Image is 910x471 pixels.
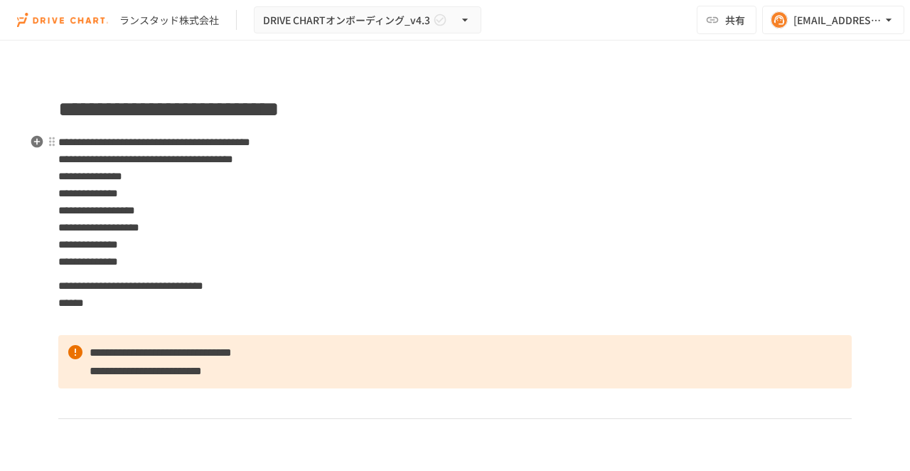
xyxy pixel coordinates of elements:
[762,6,904,34] button: [EMAIL_ADDRESS][DOMAIN_NAME]
[17,9,108,31] img: i9VDDS9JuLRLX3JIUyK59LcYp6Y9cayLPHs4hOxMB9W
[254,6,481,34] button: DRIVE CHARTオンボーディング_v4.3
[263,11,430,29] span: DRIVE CHARTオンボーディング_v4.3
[725,12,745,28] span: 共有
[119,13,219,28] div: ランスタッド株式会社
[697,6,756,34] button: 共有
[793,11,882,29] div: [EMAIL_ADDRESS][DOMAIN_NAME]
